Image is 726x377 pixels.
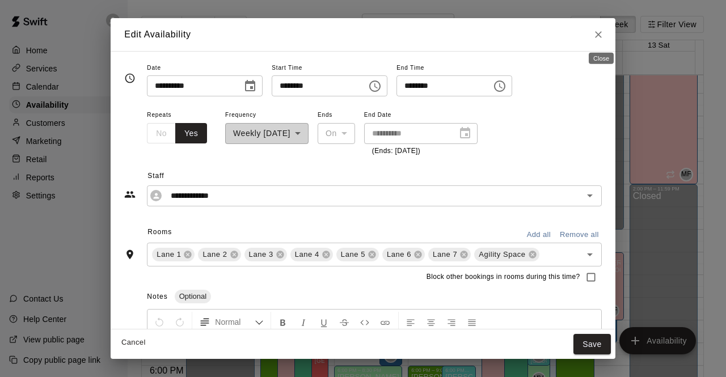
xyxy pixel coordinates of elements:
[372,146,470,157] p: (Ends: [DATE])
[147,228,172,236] span: Rooms
[147,293,167,300] span: Notes
[582,188,598,204] button: Open
[442,312,461,332] button: Right Align
[462,312,482,332] button: Justify Align
[175,123,207,144] button: Yes
[573,334,611,355] button: Save
[401,312,420,332] button: Left Align
[294,312,313,332] button: Format Italics
[152,249,185,260] span: Lane 1
[427,272,580,283] span: Block other bookings in rooms during this time?
[147,108,216,123] span: Repeats
[382,248,425,261] div: Lane 6
[198,249,231,260] span: Lane 2
[428,249,462,260] span: Lane 7
[589,53,614,64] div: Close
[147,167,602,185] span: Staff
[557,226,602,244] button: Remove all
[382,249,416,260] span: Lane 6
[318,123,355,144] div: On
[147,123,207,144] div: outlined button group
[170,312,189,332] button: Redo
[318,108,355,123] span: Ends
[521,226,557,244] button: Add all
[150,312,169,332] button: Undo
[244,249,278,260] span: Lane 3
[314,312,334,332] button: Format Underline
[152,248,195,261] div: Lane 1
[582,247,598,262] button: Open
[225,108,309,123] span: Frequency
[290,248,333,261] div: Lane 4
[588,24,609,45] button: Close
[364,108,478,123] span: End Date
[215,316,255,328] span: Normal
[290,249,324,260] span: Lane 4
[244,248,287,261] div: Lane 3
[336,249,370,260] span: Lane 5
[124,189,136,200] svg: Staff
[474,249,530,260] span: Agility Space
[336,248,379,261] div: Lane 5
[273,312,293,332] button: Format Bold
[195,312,268,332] button: Formatting Options
[421,312,441,332] button: Center Align
[474,248,539,261] div: Agility Space
[335,312,354,332] button: Format Strikethrough
[124,73,136,84] svg: Timing
[355,312,374,332] button: Insert Code
[364,75,386,98] button: Choose time, selected time is 3:30 PM
[147,61,263,76] span: Date
[239,75,261,98] button: Choose date, selected date is Sep 12, 2025
[488,75,511,98] button: Choose time, selected time is 5:30 PM
[375,312,395,332] button: Insert Link
[198,248,240,261] div: Lane 2
[272,61,387,76] span: Start Time
[124,249,136,260] svg: Rooms
[175,292,211,300] span: Optional
[428,248,471,261] div: Lane 7
[124,27,191,42] h6: Edit Availability
[396,61,512,76] span: End Time
[115,334,151,351] button: Cancel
